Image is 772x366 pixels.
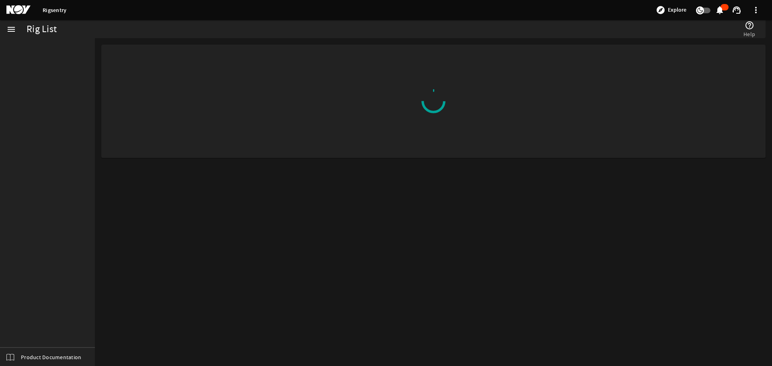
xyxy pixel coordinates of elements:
span: Explore [668,6,686,14]
div: Rig List [27,25,57,33]
span: Product Documentation [21,353,81,361]
a: Rigsentry [43,6,66,14]
mat-icon: explore [656,5,665,15]
button: more_vert [746,0,766,20]
span: Help [743,30,755,38]
mat-icon: help_outline [745,20,754,30]
mat-icon: notifications [715,5,725,15]
button: Explore [653,4,690,16]
mat-icon: support_agent [732,5,741,15]
mat-icon: menu [6,25,16,34]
